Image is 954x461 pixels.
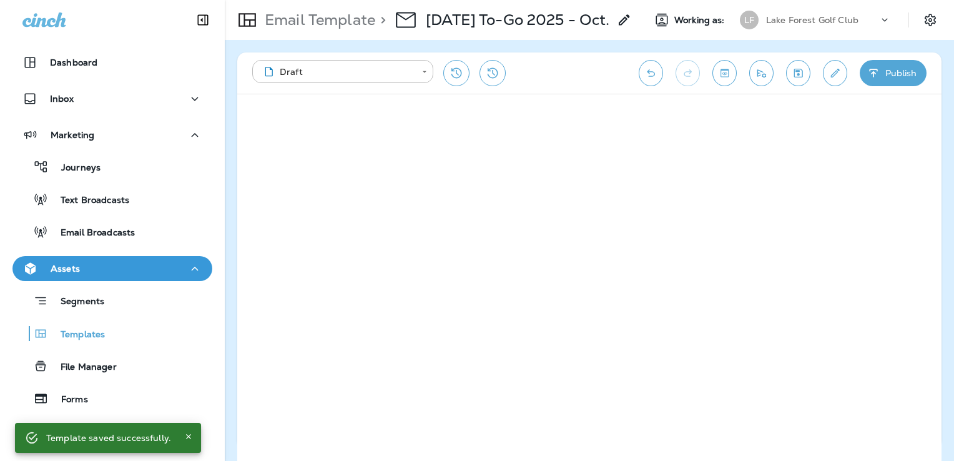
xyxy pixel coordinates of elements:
[51,130,94,140] p: Marketing
[674,15,727,26] span: Working as:
[426,11,609,29] p: [DATE] To-Go 2025 - Oct.
[712,60,737,86] button: Toggle preview
[181,429,196,444] button: Close
[12,256,212,281] button: Assets
[12,287,212,314] button: Segments
[786,60,810,86] button: Save
[823,60,847,86] button: Edit details
[740,11,759,29] div: LF
[860,60,927,86] button: Publish
[375,11,386,29] p: >
[12,219,212,245] button: Email Broadcasts
[766,15,858,25] p: Lake Forest Golf Club
[260,11,375,29] p: Email Template
[12,50,212,75] button: Dashboard
[479,60,506,86] button: View Changelog
[12,122,212,147] button: Marketing
[443,60,470,86] button: Restore from previous version
[49,162,101,174] p: Journeys
[185,7,220,32] button: Collapse Sidebar
[48,296,104,309] p: Segments
[51,264,80,274] p: Assets
[50,57,97,67] p: Dashboard
[49,394,88,406] p: Forms
[12,353,212,379] button: File Manager
[12,423,212,448] button: Data
[749,60,774,86] button: Send test email
[46,427,171,449] div: Template saved successfully.
[919,9,942,31] button: Settings
[639,60,663,86] button: Undo
[261,66,413,78] div: Draft
[48,362,117,374] p: File Manager
[12,154,212,180] button: Journeys
[48,195,129,207] p: Text Broadcasts
[12,86,212,111] button: Inbox
[50,94,74,104] p: Inbox
[426,11,609,29] div: Thanksgiving To-Go 2025 - Oct.
[12,186,212,212] button: Text Broadcasts
[12,385,212,412] button: Forms
[48,329,105,341] p: Templates
[48,227,135,239] p: Email Broadcasts
[12,320,212,347] button: Templates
